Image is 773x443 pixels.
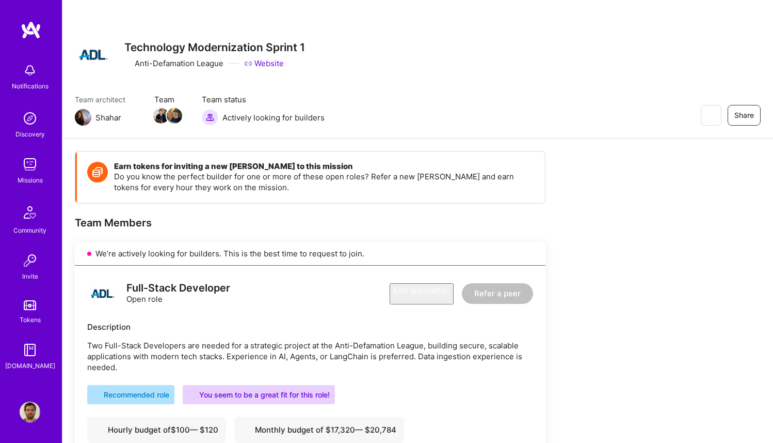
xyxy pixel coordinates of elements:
[20,314,41,325] div: Tokens
[18,200,42,225] img: Community
[125,113,134,121] i: icon Mail
[20,250,40,271] img: Invite
[75,216,545,230] div: Team Members
[728,105,761,126] button: Share
[167,108,182,124] img: Team Member Avatar
[87,278,118,309] img: logo
[95,424,218,435] div: Hourly budget of $ 100 — $ 120
[87,340,533,373] p: Two Full-Stack Developers are needed for a strategic project at the Anti-Defamation League, build...
[168,107,181,125] a: Team Member Avatar
[114,171,535,193] p: Do you know the perfect builder for one or more of these open roles? Refer a new [PERSON_NAME] an...
[21,21,41,39] img: logo
[5,360,55,371] div: [DOMAIN_NAME]
[202,109,218,126] img: Actively looking for builders
[124,58,223,69] div: Anti-Defamation League
[75,94,134,105] span: Team architect
[126,283,230,304] div: Open role
[13,225,46,236] div: Community
[242,424,396,435] div: Monthly budget of $ 17,320 — $ 20,784
[124,59,133,68] i: icon CompanyGray
[154,107,168,125] a: Team Member Avatar
[24,300,36,310] img: tokens
[462,283,533,304] button: Refer a peer
[20,402,40,422] img: User Avatar
[154,94,181,105] span: Team
[114,162,535,171] h4: Earn tokens for inviting a new [PERSON_NAME] to this mission
[20,154,40,175] img: teamwork
[202,94,325,105] span: Team status
[20,108,40,129] img: discovery
[75,109,91,126] img: Team Architect
[87,322,533,332] div: Description
[188,389,330,400] div: You seem to be a great fit for this role!
[222,112,325,123] span: Actively looking for builders
[75,36,112,73] img: Company Logo
[153,108,169,124] img: Team Member Avatar
[18,175,43,186] div: Missions
[390,283,454,304] button: Edit application
[92,389,169,400] div: Recommended role
[12,81,49,91] div: Notifications
[87,162,108,182] img: Token icon
[22,271,38,282] div: Invite
[15,129,45,140] div: Discovery
[20,340,40,360] img: guide book
[126,283,230,294] div: Full-Stack Developer
[75,242,545,266] div: We’re actively looking for builders. This is the best time to request to join.
[17,402,43,422] a: User Avatar
[20,60,40,81] img: bell
[734,110,754,120] span: Share
[706,111,715,119] i: icon EyeClosed
[95,426,103,434] i: icon Cash
[242,426,250,434] i: icon Cash
[124,41,305,54] h3: Technology Modernization Sprint 1
[95,112,121,123] div: Shahar
[244,58,284,69] a: Website
[92,391,100,399] i: icon RecommendedBadge
[188,391,195,399] i: icon PurpleStar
